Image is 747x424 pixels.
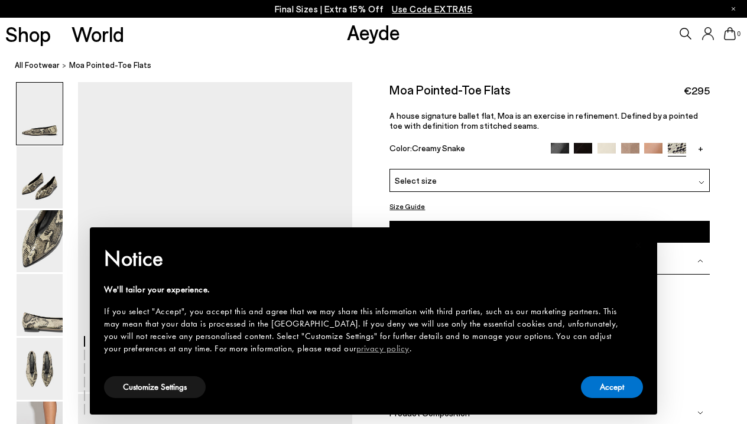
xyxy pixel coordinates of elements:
div: If you select "Accept", you accept this and agree that we may share this information with third p... [104,305,624,355]
button: Accept [581,376,643,398]
button: Close this notice [624,231,652,259]
div: We'll tailor your experience. [104,283,624,296]
button: Customize Settings [104,376,206,398]
h2: Notice [104,243,624,274]
a: privacy policy [356,343,410,354]
span: × [635,236,642,254]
